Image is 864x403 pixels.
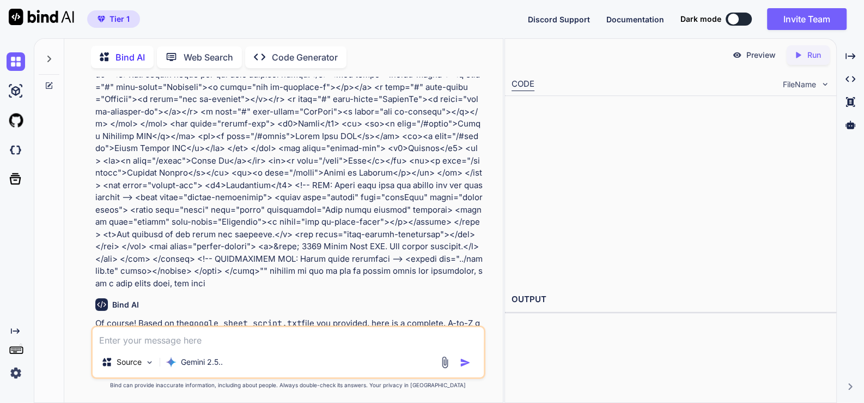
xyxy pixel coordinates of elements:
p: Gemini 2.5.. [181,357,223,368]
p: Run [807,50,821,61]
img: Gemini 2.5 Pro [166,357,177,368]
p: Preview [746,50,776,61]
p: Bind AI [115,51,145,64]
p: Web Search [184,51,233,64]
p: Bind can provide inaccurate information, including about people. Always double-check its answers.... [91,381,485,389]
img: Pick Models [145,358,154,367]
span: FileName [783,79,816,90]
p: Of course! Based on the file you provided, here is a complete, A-to-Z guide on how to set up your... [95,317,483,354]
span: Dark mode [680,14,721,25]
img: premium [98,16,105,22]
img: icon [460,357,471,368]
img: attachment [439,356,451,369]
span: Discord Support [528,15,590,24]
span: Documentation [606,15,664,24]
button: Invite Team [767,8,847,30]
button: premiumTier 1 [87,10,140,28]
h2: OUTPUT [505,287,836,312]
img: chevron down [820,80,830,89]
img: darkCloudIdeIcon [7,141,25,159]
img: chat [7,52,25,71]
img: preview [732,50,742,60]
button: Documentation [606,14,664,25]
p: Source [117,357,142,368]
div: CODE [512,78,534,91]
h6: Bind AI [112,299,139,310]
span: Tier 1 [109,14,130,25]
img: ai-studio [7,82,25,100]
p: Code Generator [272,51,338,64]
code: google sheet script.txt [189,318,302,329]
img: settings [7,364,25,382]
img: Bind AI [9,9,74,25]
img: githubLight [7,111,25,130]
button: Discord Support [528,14,590,25]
